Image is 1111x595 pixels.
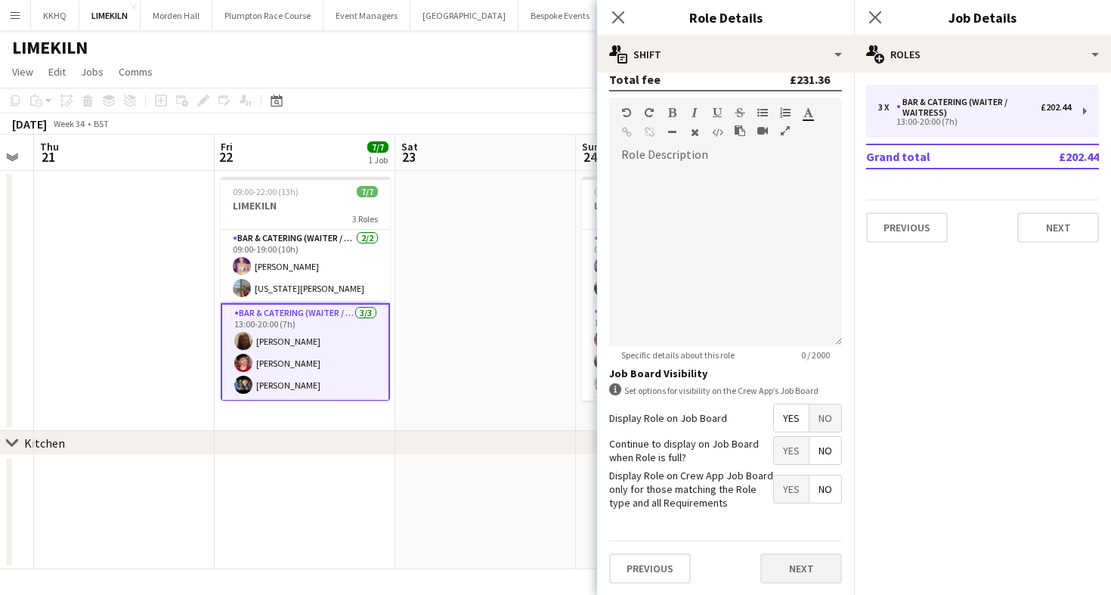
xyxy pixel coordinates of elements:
button: Previous [609,553,691,584]
button: Italic [689,107,700,119]
label: Continue to display on Job Board when Role is full? [609,437,773,464]
h3: Job Board Visibility [609,367,842,380]
div: £231.36 [790,72,830,87]
div: Total fee [609,72,661,87]
app-card-role: Bar & Catering (Waiter / waitress)3/313:00-20:30 (7h30m)[PERSON_NAME][PERSON_NAME][PERSON_NAME] [582,303,751,398]
span: Thu [40,140,59,153]
span: 21 [38,148,59,166]
span: Jobs [81,65,104,79]
span: No [809,437,841,464]
div: Kitchen [24,435,65,451]
app-card-role: Bar & Catering (Waiter / waitress)2/209:00-17:45 (8h45m)[PERSON_NAME][PERSON_NAME] [582,230,751,303]
button: Undo [621,107,632,119]
span: 7/7 [357,186,378,197]
span: Yes [774,476,809,503]
a: View [6,62,39,82]
h3: Job Details [854,8,1111,27]
button: Previous [866,212,948,243]
button: Plumpton Race Course [212,1,323,30]
span: 7/7 [367,141,388,153]
span: Yes [774,404,809,432]
button: Next [760,553,842,584]
div: Roles [854,36,1111,73]
span: Week 34 [50,118,88,129]
a: Jobs [75,62,110,82]
span: Sat [401,140,418,153]
button: LIMEKILN [79,1,141,30]
button: KKHQ [31,1,79,30]
span: No [809,404,841,432]
button: Unordered List [757,107,768,119]
span: 23 [399,148,418,166]
span: 3 Roles [352,213,378,225]
div: 13:00-20:00 (7h) [878,118,1071,126]
span: 09:00-22:00 (13h) [233,186,299,197]
div: Shift [597,36,854,73]
span: 09:00-22:00 (13h) [594,186,660,197]
button: Redo [644,107,655,119]
a: Edit [42,62,72,82]
span: 22 [218,148,233,166]
td: Grand total [866,144,1009,169]
div: BST [94,118,109,129]
label: Display Role on Job Board [609,411,727,425]
button: Paste as plain text [735,125,745,137]
div: 3 x [878,102,896,113]
button: Ordered List [780,107,791,119]
span: 0 / 2000 [789,349,842,361]
span: Sun [582,140,600,153]
h3: LIMEKILN [582,199,751,212]
div: [DATE] [12,116,47,132]
div: Set options for visibility on the Crew App’s Job Board [609,383,842,398]
button: Fullscreen [780,125,791,137]
span: 24 [580,148,600,166]
span: Comms [119,65,153,79]
span: View [12,65,33,79]
h1: LIMEKILN [12,36,88,59]
app-job-card: 09:00-22:00 (13h)7/7LIMEKILN3 RolesBar & Catering (Waiter / waitress)2/209:00-19:00 (10h)[PERSON_... [221,177,390,401]
span: Fri [221,140,233,153]
td: £202.44 [1009,144,1099,169]
button: Text Color [803,107,813,119]
button: Horizontal Line [667,126,677,138]
app-card-role: Bar & Catering (Waiter / waitress)3/313:00-20:00 (7h)[PERSON_NAME][PERSON_NAME][PERSON_NAME] [221,303,390,401]
button: Next [1017,212,1099,243]
button: HTML Code [712,126,723,138]
button: Insert video [757,125,768,137]
span: Edit [48,65,66,79]
app-job-card: 09:00-22:00 (13h)7/7LIMEKILN3 RolesBar & Catering (Waiter / waitress)2/209:00-17:45 (8h45m)[PERSO... [582,177,751,401]
button: Strikethrough [735,107,745,119]
label: Display Role on Crew App Job Board only for those matching the Role type and all Requirements [609,469,773,510]
button: Underline [712,107,723,119]
button: Clear Formatting [689,126,700,138]
app-card-role: Bar & Catering (Waiter / waitress)2/209:00-19:00 (10h)[PERSON_NAME][US_STATE][PERSON_NAME] [221,230,390,303]
h3: LIMEKILN [221,199,390,212]
button: [GEOGRAPHIC_DATA] [410,1,518,30]
span: Yes [774,437,809,464]
button: Bold [667,107,677,119]
span: No [809,476,841,503]
a: Comms [113,62,159,82]
div: 1 Job [368,154,388,166]
button: Event Managers [323,1,410,30]
button: Morden Hall [141,1,212,30]
h3: Role Details [597,8,854,27]
div: Bar & Catering (Waiter / waitress) [896,97,1041,118]
span: Specific details about this role [609,349,747,361]
div: £202.44 [1041,102,1071,113]
button: Bespoke Events [518,1,602,30]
